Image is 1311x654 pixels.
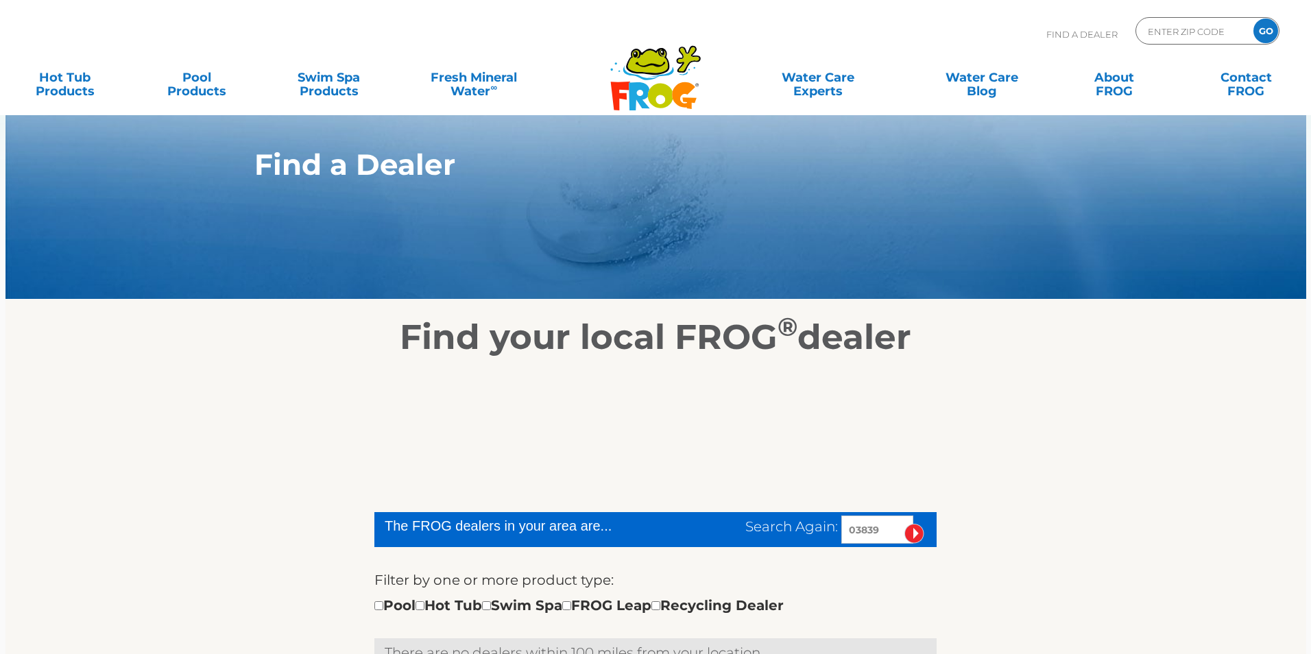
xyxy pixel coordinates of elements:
[385,516,661,536] div: The FROG dealers in your area are...
[278,64,381,91] a: Swim SpaProducts
[1194,64,1297,91] a: ContactFROG
[745,518,838,535] span: Search Again:
[374,594,784,616] div: Pool Hot Tub Swim Spa FROG Leap Recycling Dealer
[1146,21,1239,41] input: Zip Code Form
[904,524,924,544] input: Submit
[778,311,797,342] sup: ®
[14,64,117,91] a: Hot TubProducts
[490,82,497,93] sup: ∞
[734,64,901,91] a: Water CareExperts
[234,317,1077,358] h2: Find your local FROG dealer
[1253,19,1278,43] input: GO
[930,64,1033,91] a: Water CareBlog
[410,64,538,91] a: Fresh MineralWater∞
[1046,17,1118,51] p: Find A Dealer
[603,27,708,111] img: Frog Products Logo
[254,148,993,181] h1: Find a Dealer
[146,64,249,91] a: PoolProducts
[1063,64,1166,91] a: AboutFROG
[374,569,614,591] label: Filter by one or more product type:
